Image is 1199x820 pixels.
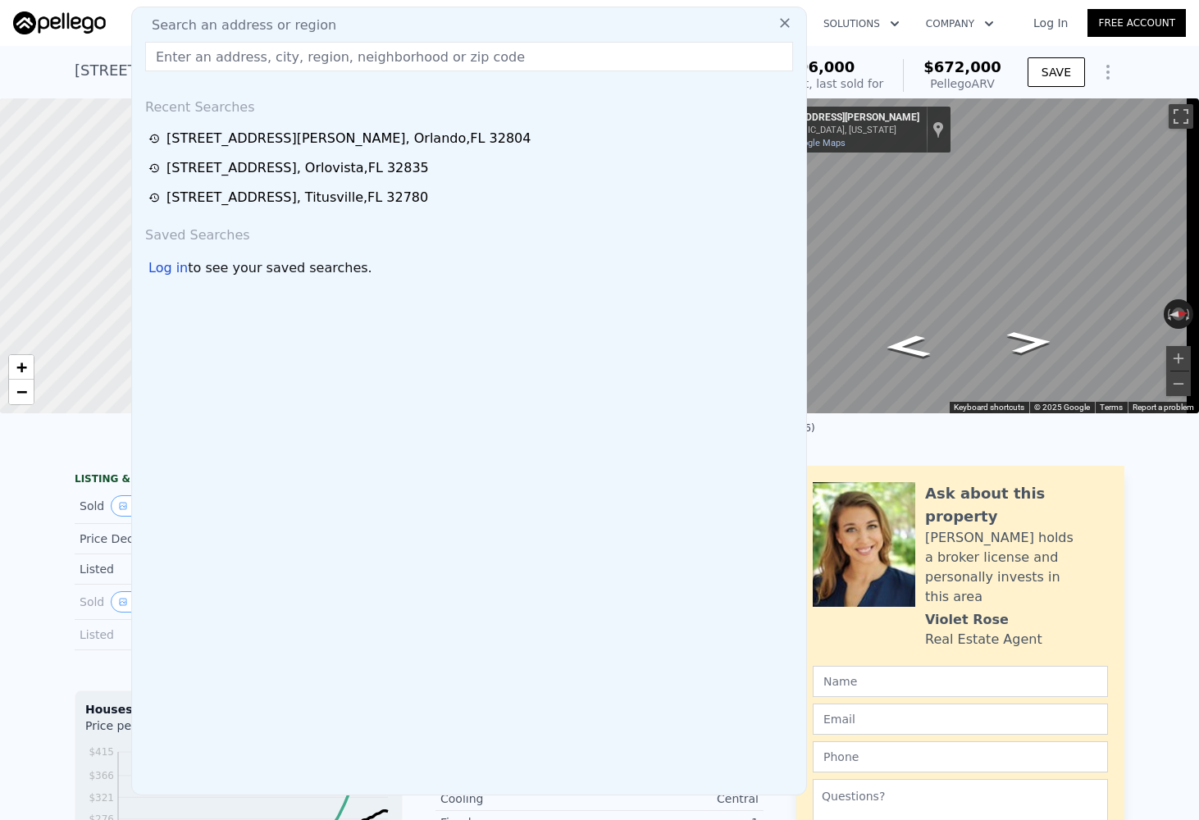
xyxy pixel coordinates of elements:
[757,112,919,125] div: [STREET_ADDRESS][PERSON_NAME]
[148,258,188,278] div: Log in
[166,129,531,148] div: [STREET_ADDRESS][PERSON_NAME] , Orlando , FL 32804
[813,741,1108,772] input: Phone
[925,630,1042,649] div: Real Estate Agent
[925,528,1108,607] div: [PERSON_NAME] holds a broker license and personally invests in this area
[750,98,1199,413] div: Street View
[75,59,490,82] div: [STREET_ADDRESS][PERSON_NAME] , Orlando , FL 32804
[89,792,114,804] tspan: $321
[85,717,239,744] div: Price per Square Foot
[1163,307,1193,322] button: Reset the view
[987,326,1072,359] path: Go North, Helen Ave
[913,9,1007,39] button: Company
[925,610,1009,630] div: Violet Rose
[89,770,114,781] tspan: $366
[111,495,145,517] button: View historical data
[148,188,795,207] a: [STREET_ADDRESS], Titusville,FL 32780
[166,188,428,207] div: [STREET_ADDRESS] , Titusville , FL 32780
[139,16,336,35] span: Search an address or region
[80,561,226,577] div: Listed
[1092,56,1124,89] button: Show Options
[599,790,759,807] div: Central
[1028,57,1085,87] button: SAVE
[749,75,883,92] div: Off Market, last sold for
[1133,403,1194,412] a: Report a problem
[85,701,392,717] div: Houses Median Sale
[80,495,226,517] div: Sold
[1034,403,1090,412] span: © 2025 Google
[139,212,800,252] div: Saved Searches
[813,704,1108,735] input: Email
[111,591,145,613] button: View historical data
[166,158,429,178] div: [STREET_ADDRESS] , Orlovista , FL 32835
[1014,15,1087,31] a: Log In
[1100,403,1123,412] a: Terms
[1164,299,1173,329] button: Rotate counterclockwise
[440,790,599,807] div: Cooling
[80,626,226,643] div: Listed
[1185,299,1194,329] button: Rotate clockwise
[75,472,403,489] div: LISTING & SALE HISTORY
[813,666,1108,697] input: Name
[925,482,1108,528] div: Ask about this property
[13,11,106,34] img: Pellego
[777,58,855,75] span: $296,000
[148,158,795,178] a: [STREET_ADDRESS], Orlovista,FL 32835
[954,402,1024,413] button: Keyboard shortcuts
[865,330,950,363] path: Go South, Helen Ave
[9,380,34,404] a: Zoom out
[148,129,795,148] a: [STREET_ADDRESS][PERSON_NAME], Orlando,FL 32804
[1166,371,1191,396] button: Zoom out
[139,84,800,124] div: Recent Searches
[145,42,793,71] input: Enter an address, city, region, neighborhood or zip code
[923,75,1001,92] div: Pellego ARV
[16,357,27,377] span: +
[16,381,27,402] span: −
[1166,346,1191,371] button: Zoom in
[80,591,226,613] div: Sold
[1169,104,1193,129] button: Toggle fullscreen view
[750,98,1199,413] div: Map
[757,125,919,135] div: [GEOGRAPHIC_DATA], [US_STATE]
[932,121,944,139] a: Show location on map
[80,531,226,547] div: Price Decrease
[810,9,913,39] button: Solutions
[1087,9,1186,37] a: Free Account
[9,355,34,380] a: Zoom in
[923,58,1001,75] span: $672,000
[89,746,114,758] tspan: $415
[188,258,372,278] span: to see your saved searches.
